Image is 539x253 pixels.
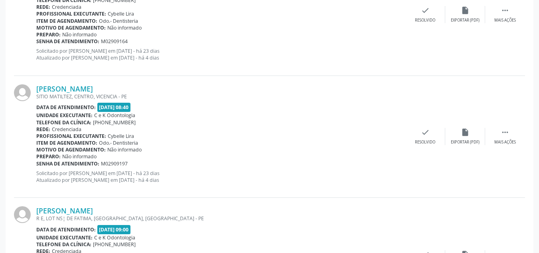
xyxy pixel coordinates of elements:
[451,139,480,145] div: Exportar (PDF)
[36,170,405,183] p: Solicitado por [PERSON_NAME] em [DATE] - há 23 dias Atualizado por [PERSON_NAME] em [DATE] - há 4...
[36,10,106,17] b: Profissional executante:
[93,241,136,248] span: [PHONE_NUMBER]
[62,31,97,38] span: Não informado
[36,104,96,111] b: Data de atendimento:
[93,119,136,126] span: [PHONE_NUMBER]
[36,153,61,160] b: Preparo:
[97,225,131,234] span: [DATE] 09:00
[494,139,516,145] div: Mais ações
[36,48,405,61] p: Solicitado por [PERSON_NAME] em [DATE] - há 23 dias Atualizado por [PERSON_NAME] em [DATE] - há 4...
[501,128,509,137] i: 
[101,38,128,45] span: M02909164
[36,4,50,10] b: Rede:
[36,234,93,241] b: Unidade executante:
[107,146,142,153] span: Não informado
[108,10,134,17] span: Cybelle Lira
[14,84,31,101] img: img
[36,133,106,139] b: Profissional executante:
[36,215,405,222] div: R E, LOT NS¦ DE FATIMA, [GEOGRAPHIC_DATA], [GEOGRAPHIC_DATA] - PE
[36,31,61,38] b: Preparo:
[97,103,131,112] span: [DATE] 08:40
[36,112,93,119] b: Unidade executante:
[415,18,435,23] div: Resolvido
[501,6,509,15] i: 
[494,18,516,23] div: Mais ações
[36,126,50,133] b: Rede:
[108,133,134,139] span: Cybelle Lira
[36,206,93,215] a: [PERSON_NAME]
[36,18,97,24] b: Item de agendamento:
[36,241,91,248] b: Telefone da clínica:
[36,93,405,100] div: SITIO MATILTEZ, CENTRO, VICENCIA - PE
[36,226,96,233] b: Data de atendimento:
[36,160,99,167] b: Senha de atendimento:
[62,153,97,160] span: Não informado
[36,119,91,126] b: Telefone da clínica:
[52,4,81,10] span: Credenciada
[36,146,106,153] b: Motivo de agendamento:
[415,139,435,145] div: Resolvido
[36,38,99,45] b: Senha de atendimento:
[421,128,430,137] i: check
[107,24,142,31] span: Não informado
[36,24,106,31] b: Motivo de agendamento:
[101,160,128,167] span: M02909197
[99,18,138,24] span: Odo.- Dentisteria
[99,139,138,146] span: Odo.- Dentisteria
[461,128,470,137] i: insert_drive_file
[421,6,430,15] i: check
[36,139,97,146] b: Item de agendamento:
[94,234,135,241] span: C e K Odontologia
[94,112,135,119] span: C e K Odontologia
[461,6,470,15] i: insert_drive_file
[451,18,480,23] div: Exportar (PDF)
[36,84,93,93] a: [PERSON_NAME]
[52,126,81,133] span: Credenciada
[14,206,31,223] img: img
